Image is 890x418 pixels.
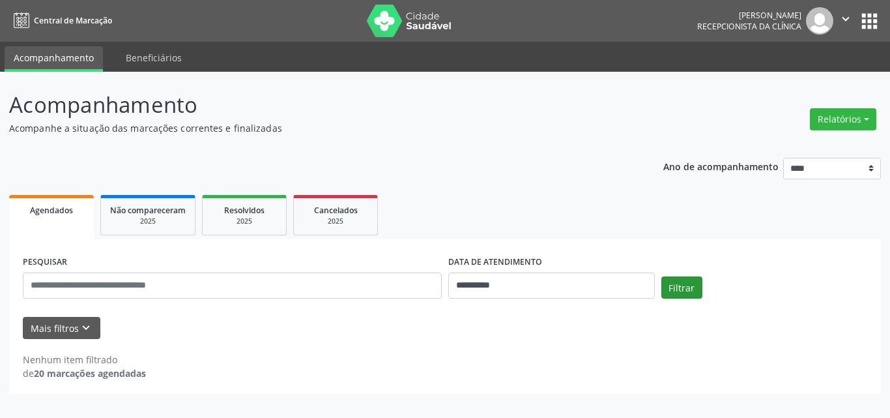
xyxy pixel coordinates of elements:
[9,10,112,31] a: Central de Marcação
[23,366,146,380] div: de
[839,12,853,26] i: 
[23,353,146,366] div: Nenhum item filtrado
[833,7,858,35] button: 
[661,276,702,299] button: Filtrar
[110,205,186,216] span: Não compareceram
[79,321,93,335] i: keyboard_arrow_down
[5,46,103,72] a: Acompanhamento
[806,7,833,35] img: img
[663,158,779,174] p: Ano de acompanhamento
[30,205,73,216] span: Agendados
[117,46,191,69] a: Beneficiários
[9,121,620,135] p: Acompanhe a situação das marcações correntes e finalizadas
[9,89,620,121] p: Acompanhamento
[810,108,876,130] button: Relatórios
[110,216,186,226] div: 2025
[34,15,112,26] span: Central de Marcação
[858,10,881,33] button: apps
[34,367,146,380] strong: 20 marcações agendadas
[697,10,801,21] div: [PERSON_NAME]
[212,216,277,226] div: 2025
[314,205,358,216] span: Cancelados
[303,216,368,226] div: 2025
[224,205,265,216] span: Resolvidos
[23,252,67,273] label: PESQUISAR
[697,21,801,32] span: Recepcionista da clínica
[23,317,100,340] button: Mais filtroskeyboard_arrow_down
[448,252,542,273] label: DATA DE ATENDIMENTO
